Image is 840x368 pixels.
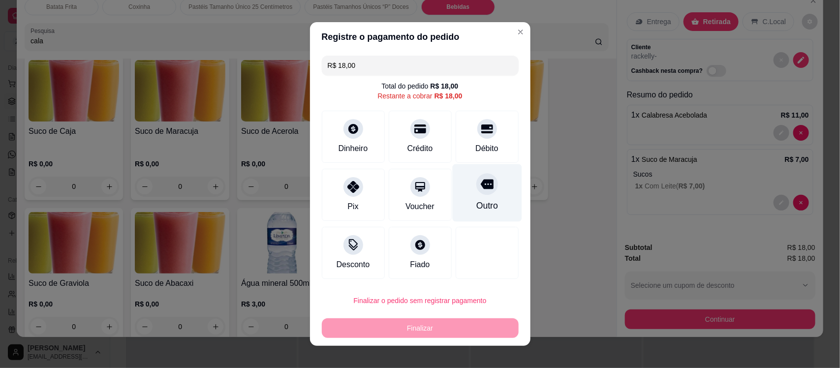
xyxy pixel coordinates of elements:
header: Registre o pagamento do pedido [310,22,530,52]
div: R$ 18,00 [431,81,459,91]
div: R$ 18,00 [435,91,463,101]
div: Outro [476,199,498,212]
div: Restante a cobrar [377,91,462,101]
div: Pix [347,201,358,213]
div: Débito [475,143,498,154]
div: Dinheiro [339,143,368,154]
button: Finalizar o pedido sem registrar pagamento [322,291,519,310]
div: Desconto [337,259,370,271]
div: Total do pedido [382,81,459,91]
input: Ex.: hambúrguer de cordeiro [328,56,513,75]
div: Fiado [410,259,430,271]
div: Crédito [407,143,433,154]
div: Voucher [405,201,435,213]
button: Close [513,24,529,40]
